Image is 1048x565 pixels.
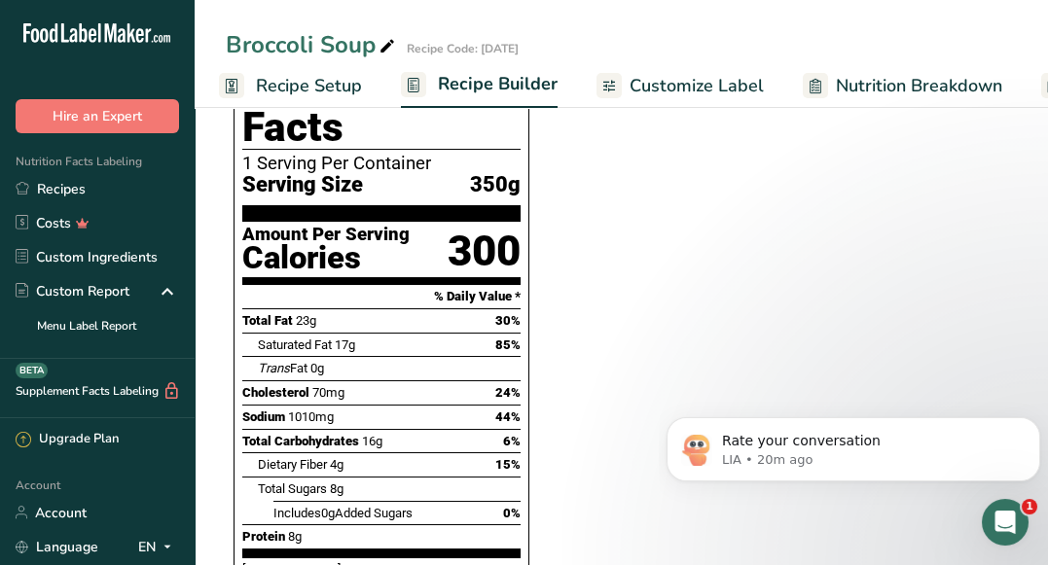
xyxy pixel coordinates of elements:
span: Serving Size [242,173,363,197]
a: Customize Label [596,64,764,108]
span: Recipe Builder [438,71,558,97]
span: 0g [310,361,324,375]
span: Sodium [242,409,285,424]
span: 17g [335,337,355,352]
span: 16g [362,434,382,448]
div: EN [138,535,179,558]
span: Total Fat [242,313,293,328]
span: Total Carbohydrates [242,434,359,448]
a: Nutrition Breakdown [803,64,1002,108]
span: 70mg [312,385,344,400]
span: 85% [495,337,521,352]
div: Upgrade Plan [16,430,119,449]
span: Total Sugars [258,481,327,496]
div: Amount Per Serving [242,226,410,244]
button: Hire an Expert [16,99,179,133]
span: 8g [330,481,343,496]
span: Recipe Setup [256,73,362,99]
div: Recipe Code: [DATE] [407,40,519,57]
span: 1010mg [288,409,334,424]
span: 24% [495,385,521,400]
span: Includes Added Sugars [273,506,413,520]
span: 8g [288,529,302,544]
span: 15% [495,457,521,472]
span: Fat [258,361,307,375]
span: 0% [503,506,521,520]
span: 30% [495,313,521,328]
div: 1 Serving Per Container [242,154,521,173]
div: BETA [16,363,48,378]
h1: Nutrition Facts [242,60,521,150]
span: Dietary Fiber [258,457,327,472]
span: 350g [470,173,521,197]
span: 4g [330,457,343,472]
span: 44% [495,409,521,424]
span: Nutrition Breakdown [836,73,1002,99]
a: Recipe Setup [219,64,362,108]
span: Saturated Fat [258,337,332,352]
div: Calories [242,244,410,272]
span: Cholesterol [242,385,309,400]
iframe: Intercom live chat [982,499,1029,546]
span: 6% [503,434,521,448]
iframe: Intercom notifications message [659,376,1048,512]
section: % Daily Value * [242,285,521,308]
span: Protein [242,529,285,544]
div: Custom Report [16,281,129,301]
a: Recipe Builder [401,62,558,109]
span: 23g [296,313,316,328]
span: Customize Label [630,73,764,99]
div: Broccoli Soup [226,27,399,62]
div: 300 [448,226,521,277]
span: 0g [321,506,335,520]
i: Trans [258,361,290,375]
span: 1 [1022,499,1037,514]
a: Language [16,530,98,564]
